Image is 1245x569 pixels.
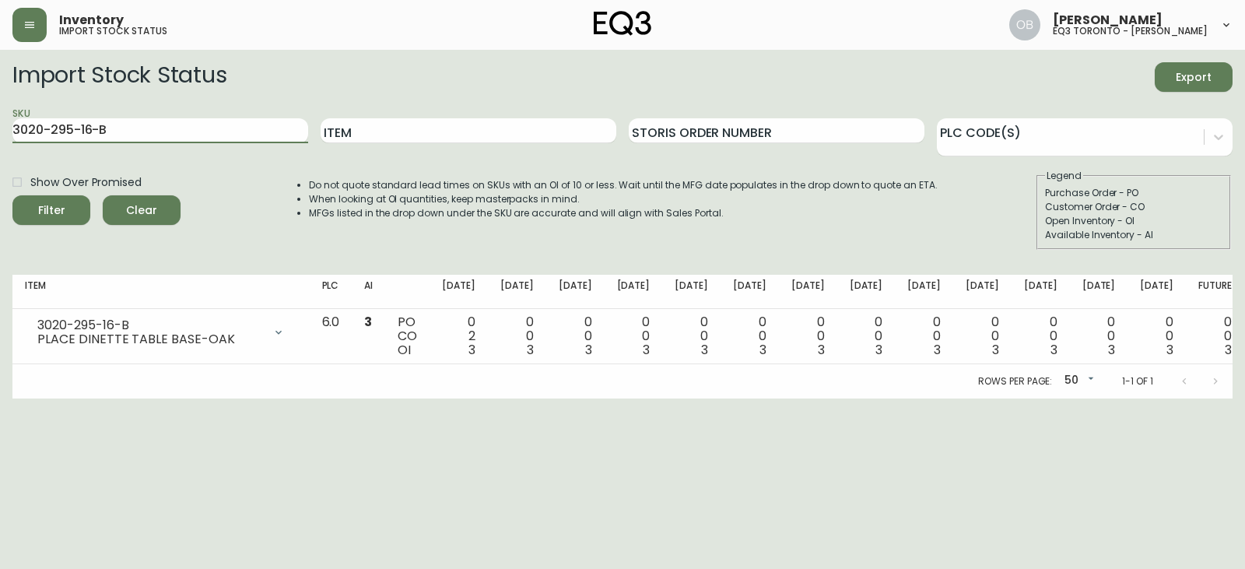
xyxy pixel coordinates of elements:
div: 0 0 [1082,315,1116,357]
div: 3020-295-16-B [37,318,263,332]
div: 0 0 [907,315,941,357]
span: Inventory [59,14,124,26]
p: Rows per page: [978,374,1052,388]
div: 0 0 [1024,315,1057,357]
h5: eq3 toronto - [PERSON_NAME] [1053,26,1208,36]
th: [DATE] [837,275,896,309]
span: 3 [585,341,592,359]
div: 0 0 [791,315,825,357]
span: 3 [701,341,708,359]
div: 3020-295-16-BPLACE DINETTE TABLE BASE-OAK [25,315,297,349]
button: Filter [12,195,90,225]
th: PLC [310,275,352,309]
div: Customer Order - CO [1045,200,1222,214]
th: [DATE] [721,275,779,309]
span: Show Over Promised [30,174,142,191]
th: [DATE] [488,275,546,309]
div: 0 0 [966,315,999,357]
legend: Legend [1045,169,1083,183]
h5: import stock status [59,26,167,36]
div: PO CO [398,315,417,357]
p: 1-1 of 1 [1122,374,1153,388]
th: [DATE] [953,275,1012,309]
div: 0 0 [559,315,592,357]
img: 8e0065c524da89c5c924d5ed86cfe468 [1009,9,1040,40]
span: Export [1167,68,1220,87]
th: [DATE] [430,275,488,309]
button: Export [1155,62,1233,92]
img: logo [594,11,651,36]
th: [DATE] [662,275,721,309]
span: 3 [759,341,766,359]
div: 0 0 [1140,315,1173,357]
div: PLACE DINETTE TABLE BASE-OAK [37,332,263,346]
h2: Import Stock Status [12,62,226,92]
span: 3 [818,341,825,359]
th: AI [352,275,385,309]
div: Open Inventory - OI [1045,214,1222,228]
th: [DATE] [1012,275,1070,309]
td: 6.0 [310,309,352,364]
div: Available Inventory - AI [1045,228,1222,242]
span: 3 [934,341,941,359]
span: [PERSON_NAME] [1053,14,1163,26]
span: 3 [527,341,534,359]
span: 3 [364,313,372,331]
div: 0 0 [1198,315,1232,357]
span: Clear [115,201,168,220]
span: 3 [1050,341,1057,359]
th: [DATE] [546,275,605,309]
span: OI [398,341,411,359]
div: Purchase Order - PO [1045,186,1222,200]
th: Item [12,275,310,309]
span: 3 [468,341,475,359]
span: 3 [1108,341,1115,359]
th: [DATE] [779,275,837,309]
span: 3 [1225,341,1232,359]
div: 0 0 [850,315,883,357]
th: [DATE] [1128,275,1186,309]
li: Do not quote standard lead times on SKUs with an OI of 10 or less. Wait until the MFG date popula... [309,178,938,192]
div: 0 0 [675,315,708,357]
li: MFGs listed in the drop down under the SKU are accurate and will align with Sales Portal. [309,206,938,220]
th: [DATE] [1070,275,1128,309]
div: 0 0 [617,315,651,357]
th: [DATE] [895,275,953,309]
button: Clear [103,195,181,225]
li: When looking at OI quantities, keep masterpacks in mind. [309,192,938,206]
div: 0 0 [733,315,766,357]
span: 3 [992,341,999,359]
div: 0 2 [442,315,475,357]
div: 50 [1058,368,1097,394]
span: 3 [1166,341,1173,359]
th: Future [1186,275,1244,309]
span: 3 [875,341,882,359]
span: 3 [643,341,650,359]
div: 0 0 [500,315,534,357]
th: [DATE] [605,275,663,309]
